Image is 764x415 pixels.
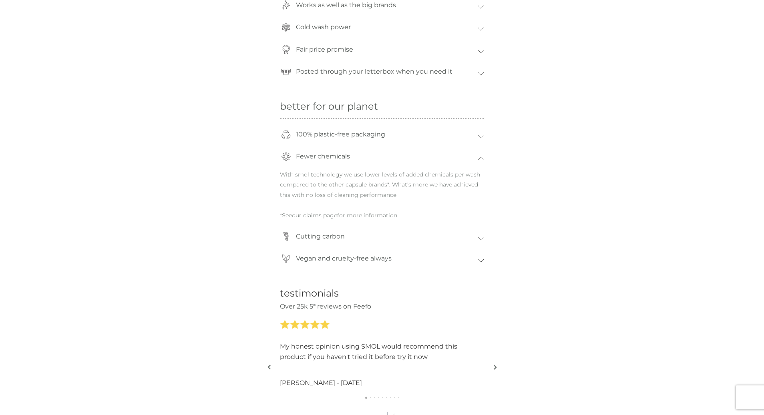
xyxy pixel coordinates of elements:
h2: better for our planet [280,101,484,112]
p: Fair price promise [292,40,357,59]
p: My honest opinion using SMOL would recommend this product if you haven't tried it before try it now [280,341,484,362]
img: co2-icon.svg [281,232,291,241]
img: trophey-icon.svg [281,0,291,10]
p: Cutting carbon [292,227,349,246]
img: recycle-icon.svg [281,130,291,139]
img: vegan-icon.svg [281,254,291,263]
img: left-arrow.svg [267,364,271,370]
img: letterbox-icon.svg [281,67,291,76]
a: our claims page [292,212,337,219]
p: 100% plastic-free packaging [292,125,389,144]
p: Cold wash power [292,18,355,36]
img: right-arrow.svg [494,364,497,370]
p: Fewer chemicals [292,147,354,166]
img: cold_wash_power.svg [282,23,290,32]
p: Posted through your letterbox when you need it [292,62,456,81]
img: coin-icon.svg [281,45,291,54]
h2: testimonials [280,288,484,299]
p: [PERSON_NAME] - [DATE] [280,378,362,388]
img: chemicals-icon.svg [281,152,291,161]
p: With smol technology we use lower levels of added chemicals per wash compared to the other capsul... [280,170,484,227]
p: Over 25k 5* reviews on Feefo [280,301,484,312]
p: Vegan and cruelty-free always [292,249,396,268]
